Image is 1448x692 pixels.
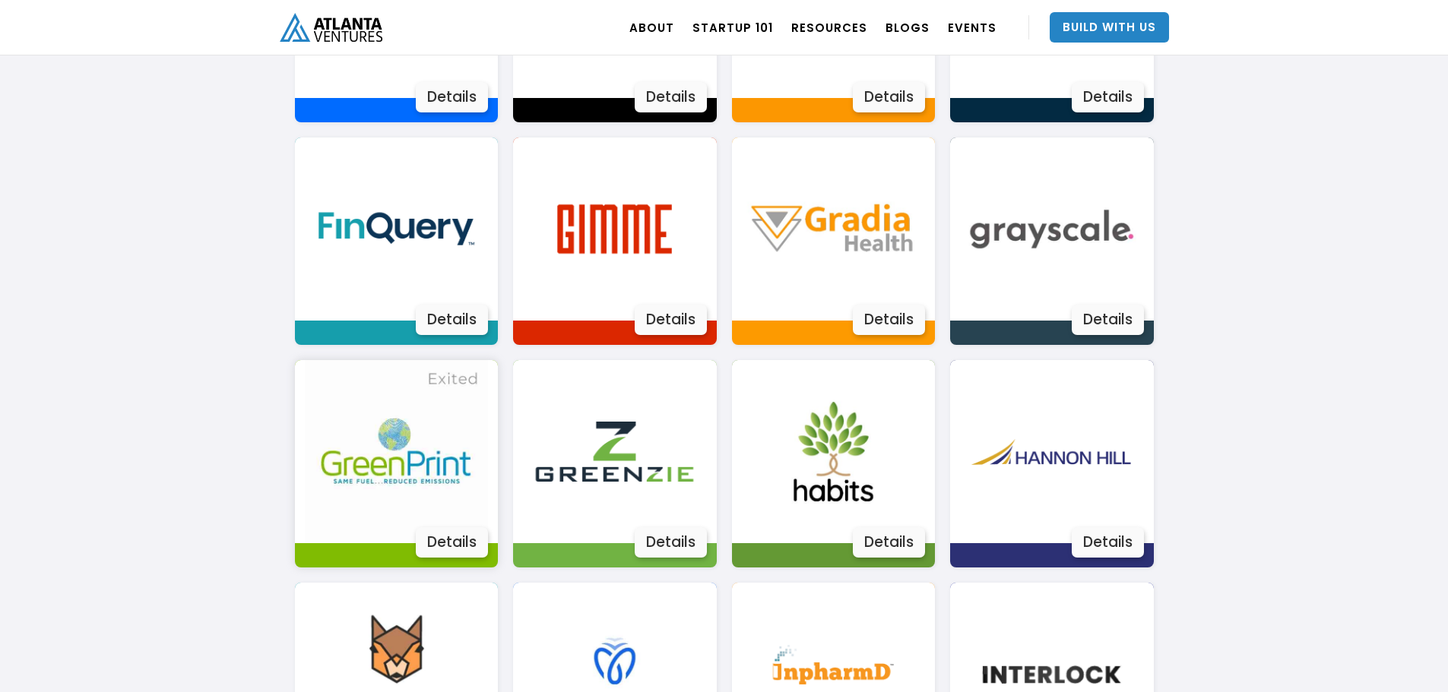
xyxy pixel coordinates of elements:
[791,6,867,49] a: RESOURCES
[635,527,707,558] div: Details
[960,360,1143,543] img: Image 3
[416,82,488,112] div: Details
[1072,527,1144,558] div: Details
[742,360,925,543] img: Image 3
[629,6,674,49] a: ABOUT
[416,305,488,335] div: Details
[853,527,925,558] div: Details
[853,305,925,335] div: Details
[305,360,488,543] img: Image 3
[742,137,925,321] img: Image 3
[523,360,706,543] img: Image 3
[1050,12,1169,43] a: Build With Us
[635,305,707,335] div: Details
[305,137,488,321] img: Image 3
[692,6,773,49] a: Startup 101
[635,82,707,112] div: Details
[416,527,488,558] div: Details
[853,82,925,112] div: Details
[1072,82,1144,112] div: Details
[948,6,996,49] a: EVENTS
[523,137,706,321] img: Image 3
[886,6,930,49] a: BLOGS
[960,137,1143,321] img: Image 3
[1072,305,1144,335] div: Details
